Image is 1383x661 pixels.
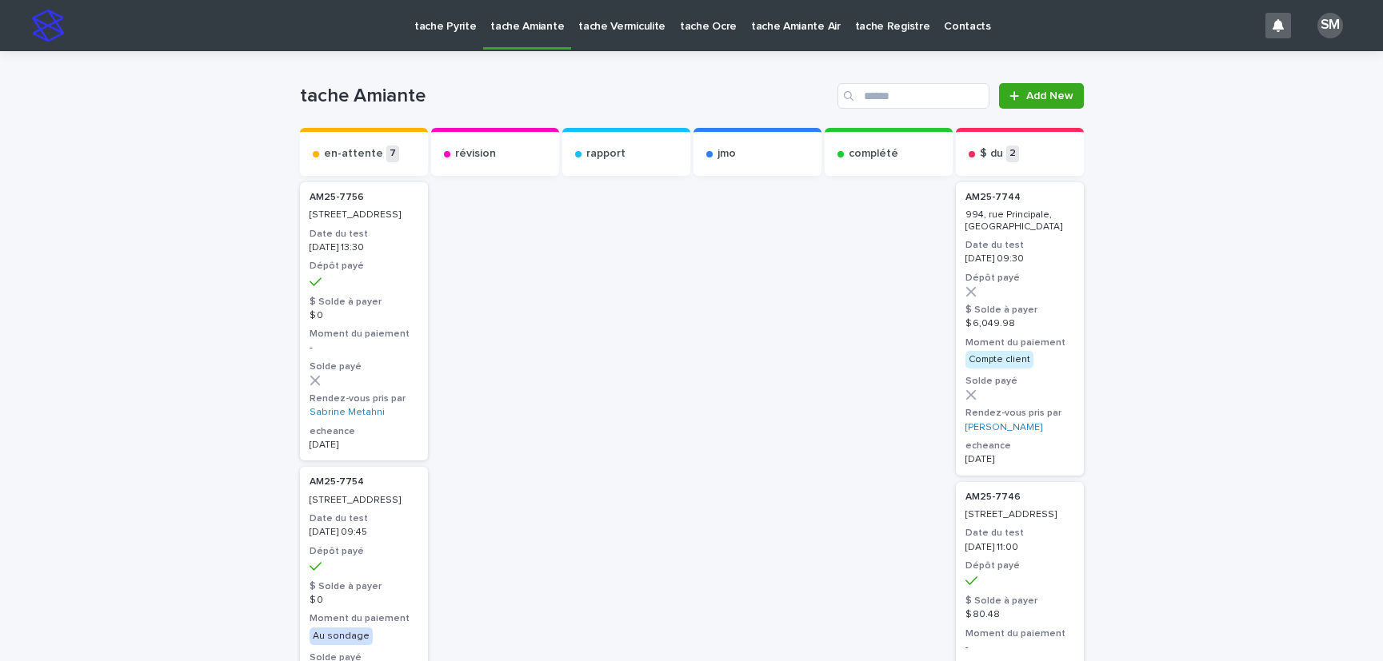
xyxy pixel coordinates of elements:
a: Sabrine Metahni [310,407,385,418]
h3: $ Solde à payer [310,296,418,309]
h3: Moment du paiement [965,627,1074,640]
h3: Dépôt payé [310,545,418,558]
p: [DATE] [965,454,1074,465]
p: [DATE] 09:30 [965,253,1074,265]
h1: tache Amiante [300,85,832,108]
h3: Dépôt payé [310,260,418,273]
h3: Moment du paiement [965,336,1074,349]
p: AM25-7744 [965,192,1074,203]
p: [DATE] 09:45 [310,527,418,538]
p: [DATE] 11:00 [965,542,1074,553]
p: révision [455,147,496,161]
h3: Dépôt payé [965,272,1074,285]
input: Search [837,83,989,109]
h3: Moment du paiement [310,328,418,340]
p: complété [849,147,898,161]
a: AM25-7756 [STREET_ADDRESS]Date du test[DATE] 13:30Dépôt payé$ Solde à payer$ 0Moment du paiement-... [300,182,428,460]
div: Au sondage [310,627,373,645]
a: Add New [999,83,1083,109]
h3: Rendez-vous pris par [965,407,1074,420]
p: AM25-7754 [310,476,418,488]
div: Compte client [965,351,1033,368]
img: stacker-logo-s-only.png [32,10,64,42]
p: 7 [386,145,399,162]
p: [STREET_ADDRESS] [965,509,1074,520]
p: 994, rue Principale, [GEOGRAPHIC_DATA] [965,209,1074,233]
p: - [310,342,418,353]
h3: Solde payé [310,360,418,373]
h3: Moment du paiement [310,612,418,625]
h3: $ Solde à payer [965,304,1074,317]
p: [STREET_ADDRESS] [310,209,418,221]
p: [STREET_ADDRESS] [310,495,418,506]
span: Add New [1026,90,1073,102]
div: SM [1317,13,1343,38]
a: [PERSON_NAME] [965,422,1042,433]
a: AM25-7744 994, rue Principale, [GEOGRAPHIC_DATA]Date du test[DATE] 09:30Dépôt payé$ Solde à payer... [956,182,1084,476]
p: rapport [586,147,626,161]
h3: Date du test [965,239,1074,252]
p: $ 6,049.98 [965,318,1074,329]
h3: echeance [965,440,1074,452]
h3: Dépôt payé [965,559,1074,572]
p: [DATE] [310,440,418,451]
p: AM25-7756 [310,192,418,203]
h3: echeance [310,425,418,438]
p: $ 80.48 [965,609,1074,620]
p: jmo [717,147,736,161]
h3: $ Solde à payer [310,580,418,593]
p: - [965,642,1074,653]
h3: Date du test [310,228,418,241]
h3: Solde payé [965,375,1074,388]
p: 2 [1006,145,1019,162]
h3: Rendez-vous pris par [310,392,418,405]
p: $ du [980,147,1003,161]
h3: $ Solde à payer [965,595,1074,607]
p: AM25-7746 [965,492,1074,503]
h3: Date du test [965,527,1074,540]
p: $ 0 [310,310,418,321]
p: $ 0 [310,595,418,606]
h3: Date du test [310,512,418,525]
p: [DATE] 13:30 [310,242,418,253]
p: en-attente [324,147,383,161]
